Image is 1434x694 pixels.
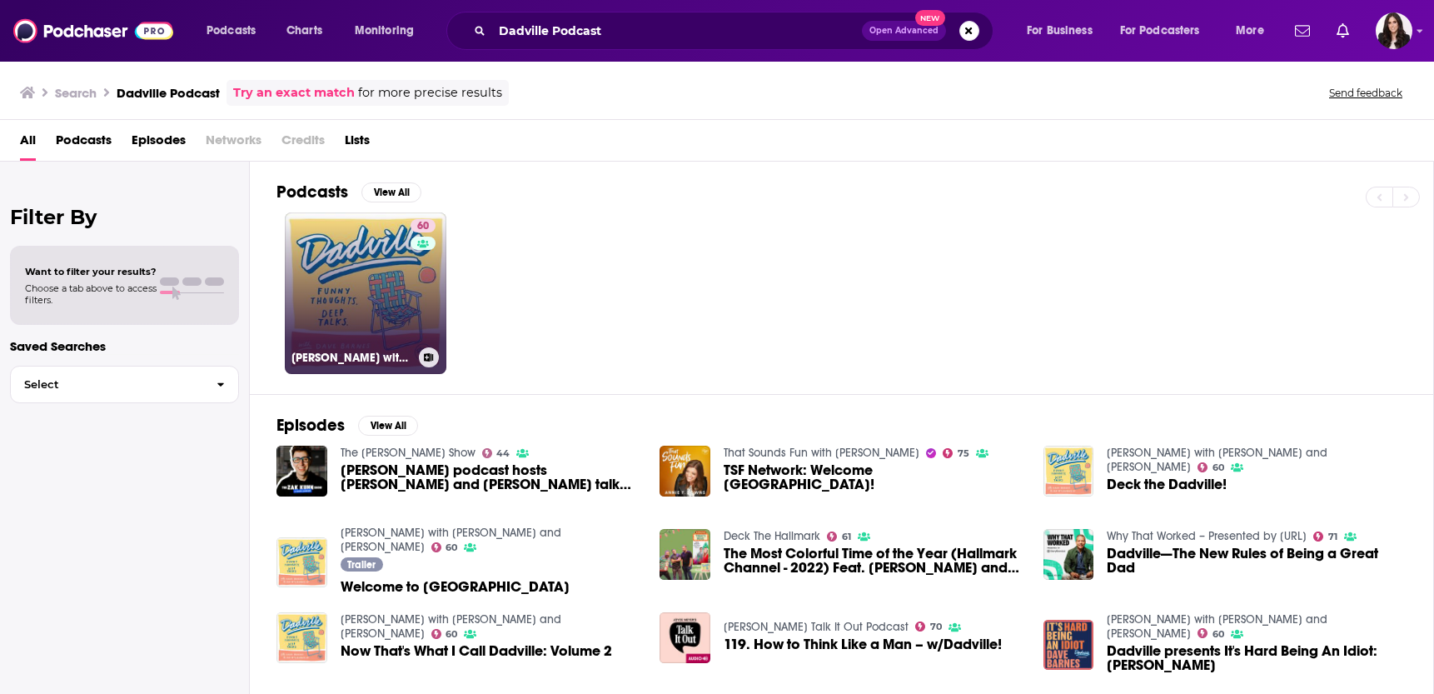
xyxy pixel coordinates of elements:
[10,366,239,403] button: Select
[358,83,502,102] span: for more precise results
[492,17,862,44] input: Search podcasts, credits, & more...
[943,448,969,458] a: 75
[1328,533,1337,541] span: 71
[1107,446,1327,474] a: Dadville with Dave Barnes and Jon McLaughlin
[341,463,640,492] a: Dadville podcast hosts Dave Barnes and Jon McLaughlin talk songwriting tips, history of the podca...
[1043,529,1094,580] img: Dadville—The New Rules of Being a Great Dad
[842,533,851,541] span: 61
[660,612,710,663] img: 119. How to Think Like a Man – w/Dadville!
[724,463,1023,492] a: TSF Network: Welcome Dadville!
[1107,477,1227,492] a: Deck the Dadville!
[1197,462,1224,472] a: 60
[915,10,945,26] span: New
[1376,12,1412,49] img: User Profile
[347,560,376,570] span: Trailer
[724,547,1023,575] span: The Most Colorful Time of the Year (Hallmark Channel - 2022) Feat. [PERSON_NAME] and [PERSON_NAME...
[1236,19,1264,42] span: More
[1107,529,1307,543] a: Why That Worked – Presented by StoryBrand.ai
[361,182,421,202] button: View All
[724,446,919,460] a: That Sounds Fun with Annie F. Downs
[132,127,186,161] a: Episodes
[724,637,1002,652] a: 119. How to Think Like a Man – w/Dadville!
[285,212,446,374] a: 60[PERSON_NAME] with [PERSON_NAME] and [PERSON_NAME]
[276,17,332,44] a: Charts
[462,12,1009,50] div: Search podcasts, credits, & more...
[55,85,97,101] h3: Search
[286,19,322,42] span: Charts
[958,450,969,457] span: 75
[862,21,946,41] button: Open AdvancedNew
[281,127,325,161] span: Credits
[1212,631,1224,638] span: 60
[1330,17,1356,45] a: Show notifications dropdown
[233,83,355,102] a: Try an exact match
[10,205,239,229] h2: Filter By
[724,620,909,634] a: Joyce Meyer's Talk It Out Podcast
[1224,17,1285,44] button: open menu
[431,542,458,552] a: 60
[276,415,418,436] a: EpisodesView All
[56,127,112,161] a: Podcasts
[207,19,256,42] span: Podcasts
[446,544,457,552] span: 60
[1197,628,1224,638] a: 60
[341,446,476,460] a: The Zak Kuhn Show
[1027,19,1093,42] span: For Business
[1324,86,1407,100] button: Send feedback
[411,219,436,232] a: 60
[431,629,458,639] a: 60
[206,127,261,161] span: Networks
[1212,464,1224,472] span: 60
[341,612,561,641] a: Dadville with Dave Barnes and Jon McLaughlin
[1043,446,1094,497] img: Deck the Dadville!
[276,415,345,436] h2: Episodes
[276,612,327,663] a: Now That's What I Call Dadville: Volume 2
[660,529,710,580] img: The Most Colorful Time of the Year (Hallmark Channel - 2022) Feat. Dave Barnes and Jon McLaughlin...
[276,537,327,588] img: Welcome to Dadville
[1107,644,1407,672] span: Dadville presents It's Hard Being An Idiot: [PERSON_NAME]
[1376,12,1412,49] button: Show profile menu
[276,446,327,497] a: Dadville podcast hosts Dave Barnes and Jon McLaughlin talk songwriting tips, history of the podca...
[915,622,942,632] a: 70
[291,351,412,365] h3: [PERSON_NAME] with [PERSON_NAME] and [PERSON_NAME]
[1109,17,1224,44] button: open menu
[355,19,414,42] span: Monitoring
[341,580,570,594] a: Welcome to Dadville
[724,529,820,543] a: Deck The Hallmark
[1288,17,1317,45] a: Show notifications dropdown
[827,532,851,542] a: 61
[417,218,429,235] span: 60
[724,547,1023,575] a: The Most Colorful Time of the Year (Hallmark Channel - 2022) Feat. Dave Barnes and Jon McLaughlin...
[1107,612,1327,641] a: Dadville with Dave Barnes and Jon McLaughlin
[1043,620,1094,671] img: Dadville presents It's Hard Being An Idiot: Leanne Morgan
[341,463,640,492] span: [PERSON_NAME] podcast hosts [PERSON_NAME] and [PERSON_NAME] talk songwriting tips, history of the...
[345,127,370,161] a: Lists
[1107,547,1407,575] a: Dadville—The New Rules of Being a Great Dad
[341,526,561,554] a: Dadville with Dave Barnes and Jon McLaughlin
[660,446,710,497] img: TSF Network: Welcome Dadville!
[341,644,612,658] a: Now That's What I Call Dadville: Volume 2
[1376,12,1412,49] span: Logged in as RebeccaShapiro
[13,15,173,47] a: Podchaser - Follow, Share and Rate Podcasts
[496,450,510,457] span: 44
[276,182,348,202] h2: Podcasts
[25,266,157,277] span: Want to filter your results?
[20,127,36,161] a: All
[343,17,436,44] button: open menu
[1107,644,1407,672] a: Dadville presents It's Hard Being An Idiot: Leanne Morgan
[276,182,421,202] a: PodcastsView All
[11,379,203,390] span: Select
[25,282,157,306] span: Choose a tab above to access filters.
